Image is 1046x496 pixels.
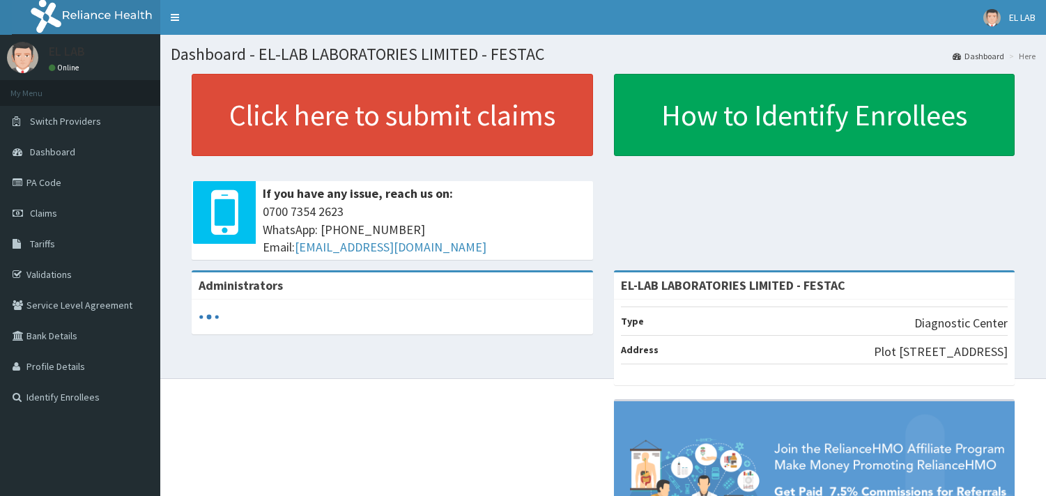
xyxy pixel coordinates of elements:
[295,239,486,255] a: [EMAIL_ADDRESS][DOMAIN_NAME]
[199,307,220,327] svg: audio-loading
[263,203,586,256] span: 0700 7354 2623 WhatsApp: [PHONE_NUMBER] Email:
[874,343,1008,361] p: Plot [STREET_ADDRESS]
[171,45,1036,63] h1: Dashboard - EL-LAB LABORATORIES LIMITED - FESTAC
[199,277,283,293] b: Administrators
[621,343,659,356] b: Address
[621,315,644,327] b: Type
[30,146,75,158] span: Dashboard
[49,63,82,72] a: Online
[983,9,1001,26] img: User Image
[1006,50,1036,62] li: Here
[30,238,55,250] span: Tariffs
[192,74,593,156] a: Click here to submit claims
[49,45,85,58] p: EL LAB
[953,50,1004,62] a: Dashboard
[614,74,1015,156] a: How to Identify Enrollees
[1009,11,1036,24] span: EL LAB
[30,207,57,219] span: Claims
[914,314,1008,332] p: Diagnostic Center
[263,185,453,201] b: If you have any issue, reach us on:
[621,277,845,293] strong: EL-LAB LABORATORIES LIMITED - FESTAC
[7,42,38,73] img: User Image
[30,115,101,127] span: Switch Providers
